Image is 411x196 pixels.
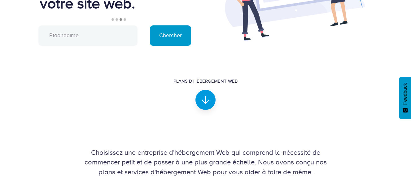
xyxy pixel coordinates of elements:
[173,78,238,105] a: Plans d'hébergement Web
[402,83,408,105] span: Feedback
[380,165,404,189] iframe: Drift Widget Chat Controller
[150,25,191,46] input: Chercher
[173,78,238,85] div: Plans d'hébergement Web
[29,148,382,177] div: Choisissez une entreprise d'hébergement Web qui comprend la nécessité de commencer petit et de pa...
[38,25,138,46] input: Ex : ibracilinks.com
[283,101,407,169] iframe: Drift Widget Chat Window
[399,77,411,119] button: Feedback - Afficher l’enquête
